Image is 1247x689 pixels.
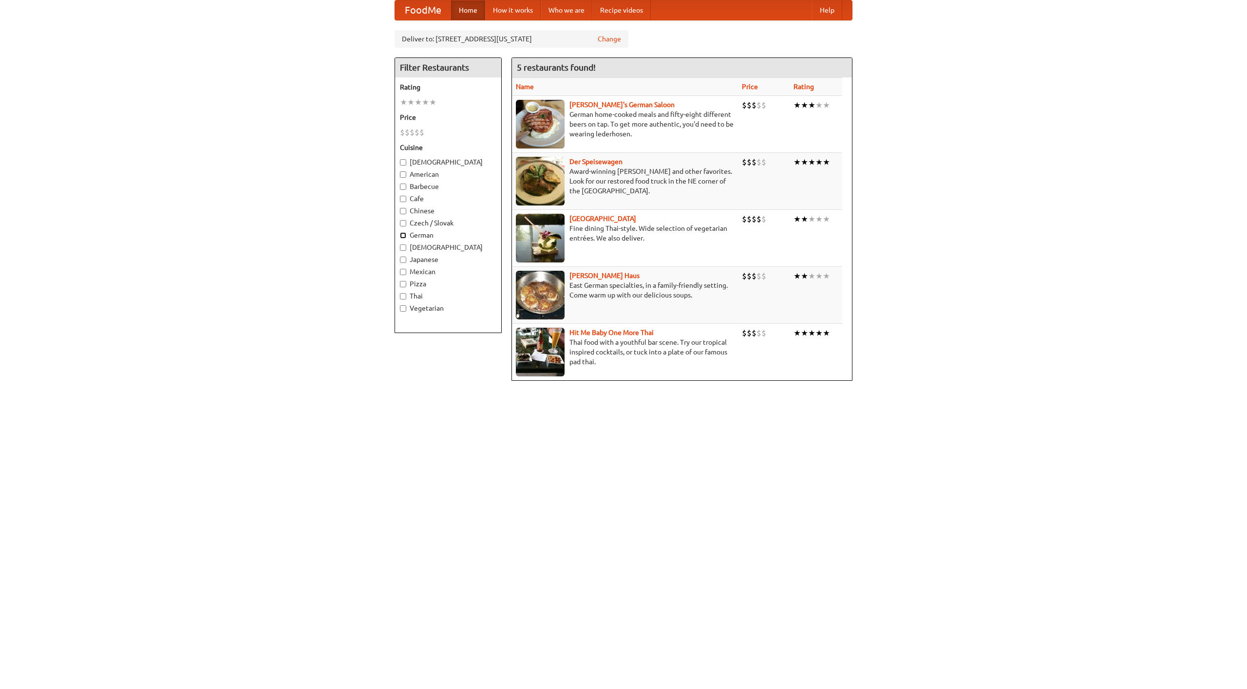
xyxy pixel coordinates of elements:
li: $ [761,214,766,224]
input: Cafe [400,196,406,202]
li: $ [747,214,752,224]
li: ★ [407,97,415,108]
input: Czech / Slovak [400,220,406,226]
li: $ [756,271,761,281]
input: Thai [400,293,406,299]
a: Recipe videos [592,0,651,20]
li: $ [742,328,747,338]
li: ★ [801,271,808,281]
li: ★ [794,157,801,168]
li: ★ [808,157,815,168]
li: ★ [815,100,823,111]
a: [PERSON_NAME]'s German Saloon [569,101,675,109]
input: [DEMOGRAPHIC_DATA] [400,244,406,251]
label: German [400,230,496,240]
a: [PERSON_NAME] Haus [569,272,640,279]
p: German home-cooked meals and fifty-eight different beers on tap. To get more authentic, you'd nee... [516,110,734,139]
li: $ [415,127,419,138]
label: [DEMOGRAPHIC_DATA] [400,242,496,252]
li: $ [761,328,766,338]
input: American [400,171,406,178]
p: Award-winning [PERSON_NAME] and other favorites. Look for our restored food truck in the NE corne... [516,167,734,196]
img: babythai.jpg [516,328,565,376]
li: ★ [823,271,830,281]
input: [DEMOGRAPHIC_DATA] [400,159,406,166]
label: Vegetarian [400,303,496,313]
img: speisewagen.jpg [516,157,565,205]
a: Home [451,0,485,20]
li: $ [747,157,752,168]
h5: Price [400,112,496,122]
li: $ [756,157,761,168]
h4: Filter Restaurants [395,58,501,77]
li: $ [742,100,747,111]
a: Who we are [541,0,592,20]
li: $ [752,214,756,224]
li: ★ [801,100,808,111]
li: $ [756,100,761,111]
a: Rating [794,83,814,91]
li: $ [747,100,752,111]
a: [GEOGRAPHIC_DATA] [569,215,636,223]
input: Pizza [400,281,406,287]
li: ★ [794,271,801,281]
p: Fine dining Thai-style. Wide selection of vegetarian entrées. We also deliver. [516,223,734,243]
li: $ [419,127,424,138]
li: $ [761,100,766,111]
li: ★ [808,271,815,281]
a: Name [516,83,534,91]
a: Hit Me Baby One More Thai [569,329,654,336]
li: ★ [815,328,823,338]
li: ★ [808,100,815,111]
input: Japanese [400,257,406,263]
li: $ [400,127,405,138]
img: esthers.jpg [516,100,565,149]
li: ★ [823,328,830,338]
li: ★ [823,214,830,224]
li: $ [410,127,415,138]
li: ★ [801,214,808,224]
input: Mexican [400,269,406,275]
a: Change [598,34,621,44]
a: Help [812,0,842,20]
li: ★ [801,157,808,168]
label: Chinese [400,206,496,216]
a: How it works [485,0,541,20]
label: Cafe [400,194,496,204]
p: East German specialties, in a family-friendly setting. Come warm up with our delicious soups. [516,280,734,300]
li: ★ [400,97,407,108]
li: $ [752,100,756,111]
li: $ [752,271,756,281]
input: Chinese [400,208,406,214]
li: $ [761,271,766,281]
li: ★ [823,157,830,168]
li: ★ [794,214,801,224]
li: $ [742,271,747,281]
label: Barbecue [400,182,496,191]
a: Der Speisewagen [569,158,623,166]
a: Price [742,83,758,91]
li: $ [742,157,747,168]
img: satay.jpg [516,214,565,262]
label: [DEMOGRAPHIC_DATA] [400,157,496,167]
ng-pluralize: 5 restaurants found! [517,63,596,72]
li: ★ [422,97,429,108]
li: ★ [794,100,801,111]
li: ★ [808,214,815,224]
img: kohlhaus.jpg [516,271,565,319]
li: ★ [429,97,436,108]
li: $ [405,127,410,138]
input: Vegetarian [400,305,406,312]
li: $ [747,271,752,281]
div: Deliver to: [STREET_ADDRESS][US_STATE] [395,30,628,48]
li: ★ [794,328,801,338]
li: ★ [823,100,830,111]
label: Czech / Slovak [400,218,496,228]
label: Thai [400,291,496,301]
label: Mexican [400,267,496,277]
li: ★ [801,328,808,338]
